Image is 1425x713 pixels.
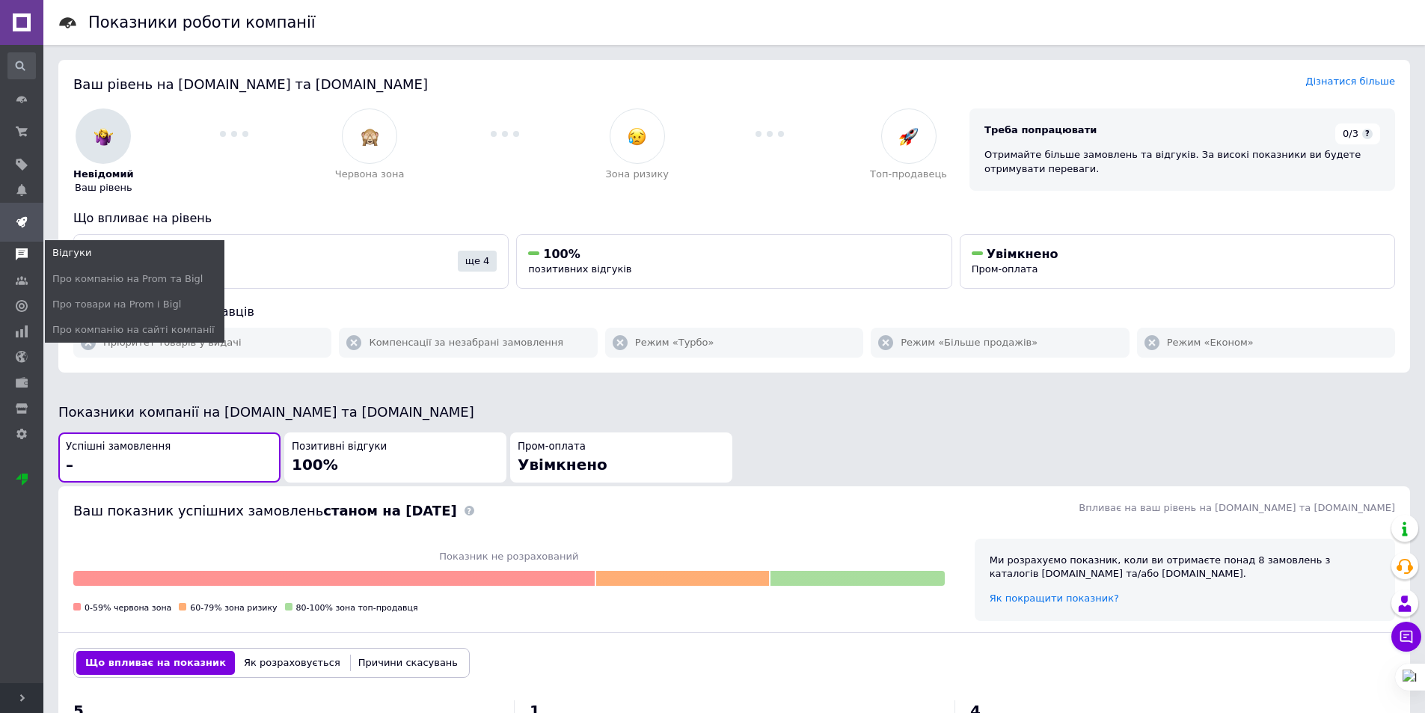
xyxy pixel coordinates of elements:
[510,432,732,483] button: Пром-оплатаУвімкнено
[628,127,646,146] img: :disappointed_relieved:
[984,124,1097,135] span: Треба попрацювати
[870,168,947,181] span: Топ-продавець
[85,603,171,613] span: 0-59% червона зона
[73,234,509,289] button: –успішних замовленьще 4
[1335,123,1380,144] div: 0/3
[76,651,235,675] button: Що впливає на показник
[94,127,113,146] img: :woman-shrugging:
[987,247,1058,261] span: Увімкнено
[52,246,91,260] span: Відгуки
[66,456,73,474] span: –
[52,323,215,337] span: Про компанію на сайті компанії
[88,13,316,31] h1: Показники роботи компанії
[52,298,181,311] span: Про товари на Prom і Bigl
[235,651,349,675] button: Як розраховується
[899,127,918,146] img: :rocket:
[284,432,506,483] button: Позитивні відгуки100%
[45,292,224,317] a: Про товари на Prom і Bigl
[335,168,405,181] span: Червона зона
[292,440,387,454] span: Позитивні відгуки
[990,593,1119,604] a: Як покращити показник?
[66,440,171,454] span: Успішні замовлення
[292,456,338,474] span: 100%
[1362,129,1373,139] span: ?
[58,432,281,483] button: Успішні замовлення–
[73,168,134,181] span: Невідомий
[1391,622,1421,652] button: Чат з покупцем
[1079,502,1395,513] span: Впливає на ваш рівень на [DOMAIN_NAME] та [DOMAIN_NAME]
[73,503,457,518] span: Ваш показник успішних замовлень
[606,168,669,181] span: Зона ризику
[972,263,1038,275] span: Пром-оплата
[960,234,1395,289] button: УвімкненоПром-оплата
[1167,336,1254,349] span: Режим «Економ»
[990,554,1380,581] div: Ми розрахуємо показник, коли ви отримаєте понад 8 замовлень з каталогів [DOMAIN_NAME] та/або [DOM...
[543,247,580,261] span: 100%
[190,603,277,613] span: 60-79% зона ризику
[518,440,586,454] span: Пром-оплата
[361,127,379,146] img: :see_no_evil:
[369,336,563,349] span: Компенсації за незабрані замовлення
[516,234,951,289] button: 100%позитивних відгуків
[58,404,474,420] span: Показники компанії на [DOMAIN_NAME] та [DOMAIN_NAME]
[1305,76,1395,87] a: Дізнатися більше
[901,336,1038,349] span: Режим «Більше продажів»
[458,251,497,272] div: ще 4
[75,181,132,195] span: Ваш рівень
[45,317,224,343] a: Про компанію на сайті компанії
[984,148,1380,175] div: Отримайте більше замовлень та відгуків. За високі показники ви будете отримувати переваги.
[73,76,428,92] span: Ваш рівень на [DOMAIN_NAME] та [DOMAIN_NAME]
[518,456,607,474] span: Увімкнено
[52,272,203,286] span: Про компанію на Prom та Bigl
[296,603,418,613] span: 80-100% зона топ-продавця
[45,266,224,292] a: Про компанію на Prom та Bigl
[349,651,467,675] button: Причини скасувань
[635,336,714,349] span: Режим «Турбо»
[73,211,212,225] span: Що впливає на рівень
[528,263,631,275] span: позитивних відгуків
[323,503,456,518] b: станом на [DATE]
[73,550,945,563] span: Показник не розрахований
